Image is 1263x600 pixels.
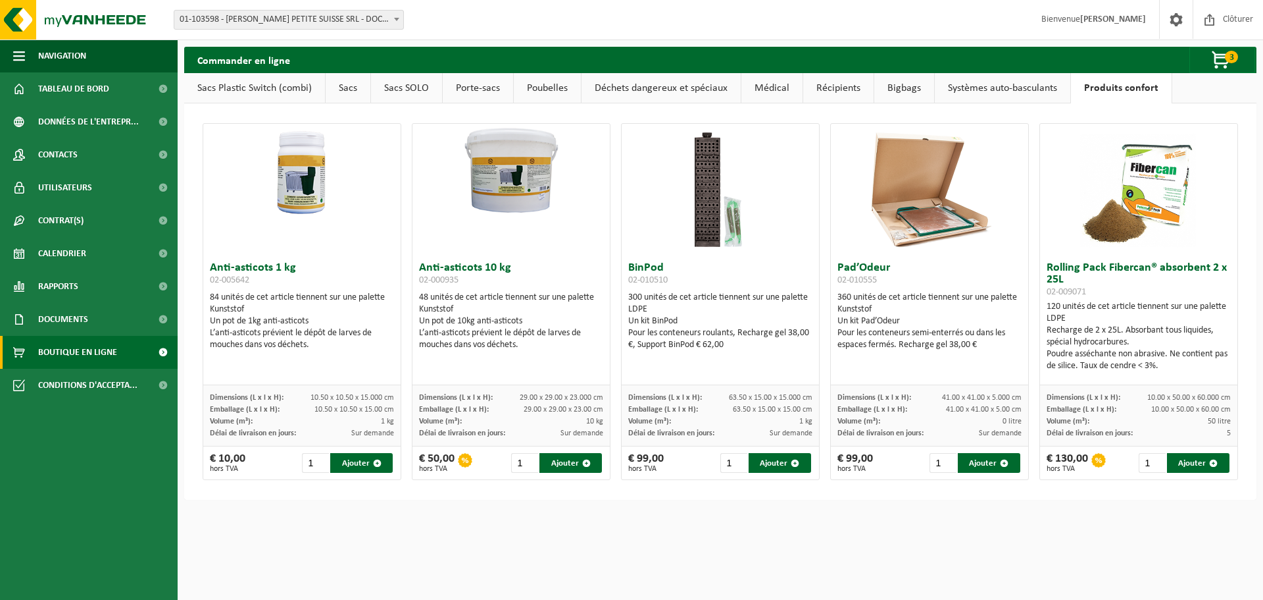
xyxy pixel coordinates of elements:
input: 1 [1139,453,1166,473]
img: 02-010510 [655,124,786,256]
span: 29.00 x 29.00 x 23.000 cm [520,394,603,402]
span: Contacts [38,138,78,171]
button: 3 [1189,47,1255,73]
span: Volume (m³): [837,418,880,425]
a: Médical [741,73,803,103]
strong: [PERSON_NAME] [1080,14,1146,24]
span: Sur demande [560,429,603,437]
div: € 50,00 [419,453,455,473]
button: Ajouter [539,453,602,473]
h3: Anti-asticots 1 kg [210,262,394,288]
span: 1 kg [799,418,812,425]
img: 02-000935 [412,124,610,223]
div: Pour les conteneurs roulants, Recharge gel 38,00 €, Support BinPod € 62,00 [628,327,812,351]
a: Sacs SOLO [371,73,442,103]
span: 41.00 x 41.00 x 5.00 cm [946,406,1022,414]
input: 1 [302,453,329,473]
span: Volume (m³): [1047,418,1089,425]
span: 10.00 x 50.00 x 60.000 cm [1147,394,1231,402]
span: Navigation [38,40,86,72]
span: 63.50 x 15.00 x 15.000 cm [729,394,812,402]
h3: Rolling Pack Fibercan® absorbent 2 x 25L [1047,262,1231,298]
span: Dimensions (L x l x H): [1047,394,1120,402]
span: 29.00 x 29.00 x 23.00 cm [524,406,603,414]
input: 1 [929,453,956,473]
div: Poudre asséchante non abrasive. Ne contient pas de silice. Taux de cendre < 3%. [1047,348,1231,372]
span: hors TVA [1047,465,1088,473]
span: Dimensions (L x l x H): [210,394,284,402]
span: Volume (m³): [628,418,671,425]
span: Contrat(s) [38,204,84,237]
div: 300 unités de cet article tiennent sur une palette [628,292,812,351]
span: 3 [1225,51,1238,63]
h3: Anti-asticots 10 kg [419,262,603,288]
button: Ajouter [958,453,1020,473]
span: Calendrier [38,237,86,270]
span: Volume (m³): [210,418,253,425]
img: 02-005642 [203,124,401,223]
a: Systèmes auto-basculants [935,73,1070,103]
span: 5 [1227,429,1231,437]
span: 10.50 x 10.50 x 15.00 cm [314,406,394,414]
div: L’anti-asticots prévient le dépôt de larves de mouches dans vos déchets. [210,327,394,351]
div: Kunststof [210,304,394,315]
span: 10 kg [586,418,603,425]
a: Récipients [803,73,874,103]
div: LDPE [628,304,812,315]
span: Emballage (L x l x H): [837,406,907,414]
span: Tableau de bord [38,72,109,105]
h3: BinPod [628,262,812,288]
div: € 130,00 [1047,453,1088,473]
span: 41.00 x 41.00 x 5.000 cm [942,394,1022,402]
span: 02-009071 [1047,287,1086,297]
span: 02-005642 [210,275,249,285]
a: Sacs [326,73,370,103]
span: Documents [38,303,88,336]
span: Emballage (L x l x H): [628,406,698,414]
a: Poubelles [514,73,581,103]
span: 10.50 x 10.50 x 15.000 cm [310,394,394,402]
span: Conditions d'accepta... [38,369,137,402]
span: Dimensions (L x l x H): [837,394,911,402]
span: Données de l'entrepr... [38,105,139,138]
div: Kunststof [837,304,1022,315]
span: Délai de livraison en jours: [837,429,924,437]
span: 10.00 x 50.00 x 60.00 cm [1151,406,1231,414]
div: 360 unités de cet article tiennent sur une palette [837,292,1022,351]
h2: Commander en ligne [184,47,303,72]
span: Emballage (L x l x H): [1047,406,1116,414]
button: Ajouter [1167,453,1229,473]
div: 48 unités de cet article tiennent sur une palette [419,292,603,351]
span: Délai de livraison en jours: [1047,429,1133,437]
span: Emballage (L x l x H): [210,406,280,414]
span: Rapports [38,270,78,303]
span: 50 litre [1208,418,1231,425]
span: 01-103598 - ARDEN PARKS PETITE SUISSE SRL - DOCHAMPS [174,11,403,29]
span: 1 kg [381,418,394,425]
input: 1 [720,453,747,473]
span: hors TVA [628,465,664,473]
span: hors TVA [419,465,455,473]
a: Produits confort [1071,73,1172,103]
div: Un pot de 1kg anti-asticots [210,315,394,327]
span: 0 litre [1003,418,1022,425]
span: Utilisateurs [38,171,92,204]
a: Bigbags [874,73,934,103]
div: 120 unités de cet article tiennent sur une palette [1047,301,1231,372]
div: LDPE [1047,313,1231,325]
span: hors TVA [837,465,873,473]
span: Dimensions (L x l x H): [628,394,702,402]
div: € 99,00 [837,453,873,473]
span: Boutique en ligne [38,336,117,369]
span: Dimensions (L x l x H): [419,394,493,402]
a: Déchets dangereux et spéciaux [582,73,741,103]
div: Pour les conteneurs semi-enterrés ou dans les espaces fermés. Recharge gel 38,00 € [837,327,1022,351]
div: Kunststof [419,304,603,315]
a: Sacs Plastic Switch (combi) [184,73,325,103]
span: 02-010510 [628,275,668,285]
span: Sur demande [770,429,812,437]
span: 02-010555 [837,275,877,285]
div: Un kit Pad’Odeur [837,315,1022,327]
div: € 99,00 [628,453,664,473]
span: Délai de livraison en jours: [628,429,714,437]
